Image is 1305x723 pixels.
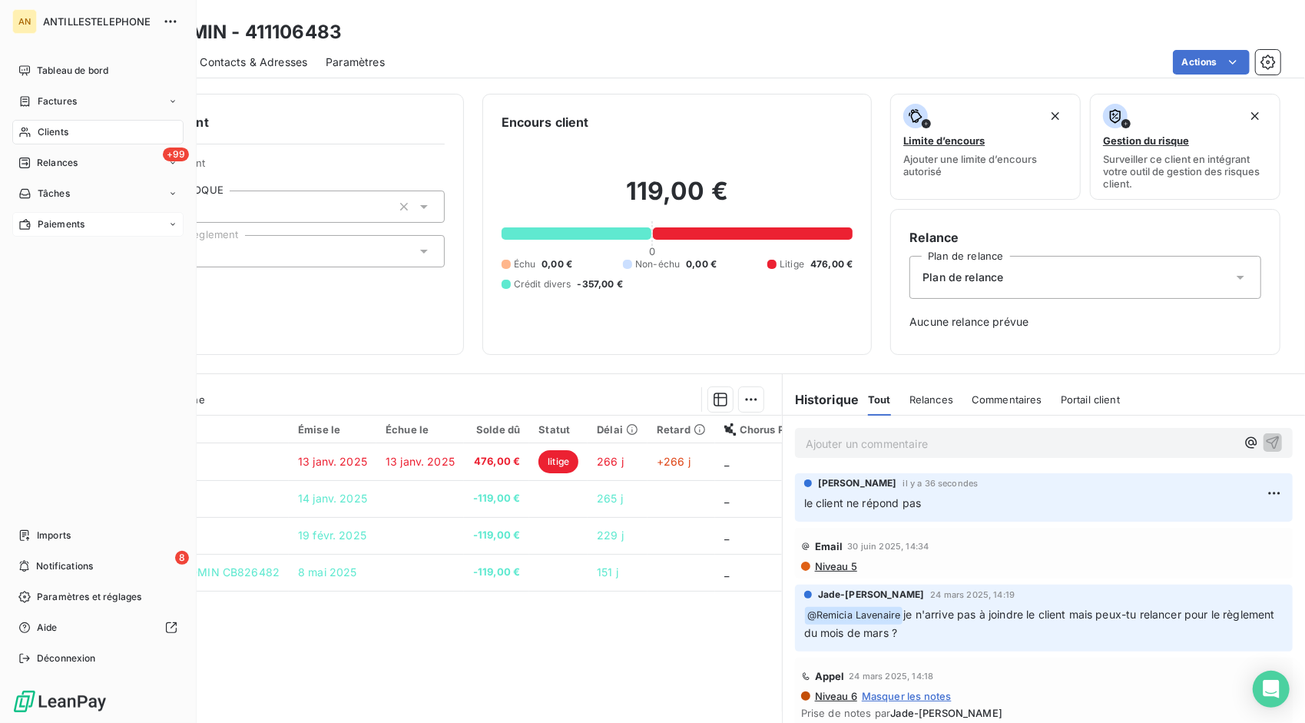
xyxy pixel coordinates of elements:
[38,187,70,201] span: Tâches
[514,277,571,291] span: Crédit divers
[909,228,1261,247] h6: Relance
[635,257,680,271] span: Non-échu
[473,528,520,543] span: -119,00 €
[868,393,891,406] span: Tout
[848,542,929,551] span: 30 juin 2025, 14:34
[502,113,589,131] h6: Encours client
[12,689,108,714] img: Logo LeanPay
[298,529,366,542] span: 19 févr. 2025
[542,257,572,271] span: 0,00 €
[930,590,1015,599] span: 24 mars 2025, 14:19
[538,423,578,436] div: Statut
[801,707,1287,719] span: Prise de notes par
[909,314,1261,330] span: Aucune relance prévue
[805,607,903,625] span: @ Remicia Lavenaire
[903,134,985,147] span: Limite d’encours
[597,565,618,579] span: 151 j
[37,64,108,78] span: Tableau de bord
[724,423,795,436] div: Chorus Pro
[578,277,623,291] span: -357,00 €
[1103,134,1189,147] span: Gestion du risque
[298,455,367,468] span: 13 janv. 2025
[818,588,925,602] span: Jade-[PERSON_NAME]
[815,540,843,552] span: Email
[724,529,729,542] span: _
[473,454,520,469] span: 476,00 €
[804,496,921,509] span: le client ne répond pas
[514,257,536,271] span: Échu
[649,245,655,257] span: 0
[38,95,77,108] span: Factures
[37,621,58,635] span: Aide
[37,590,141,604] span: Paramètres et réglages
[386,423,455,436] div: Échue le
[473,423,520,436] div: Solde dû
[862,690,952,702] span: Masquer les notes
[175,551,189,565] span: 8
[813,560,857,572] span: Niveau 5
[326,55,385,70] span: Paramètres
[12,615,184,640] a: Aide
[597,423,638,436] div: Délai
[135,18,342,46] h3: PL ADMIN - 411106483
[473,491,520,506] span: -119,00 €
[1090,94,1280,200] button: Gestion du risqueSurveiller ce client en intégrant votre outil de gestion des risques client.
[1173,50,1250,75] button: Actions
[298,492,367,505] span: 14 janv. 2025
[502,176,853,222] h2: 119,00 €
[1103,153,1267,190] span: Surveiller ce client en intégrant votre outil de gestion des risques client.
[43,15,154,28] span: ANTILLESTELEPHONE
[37,652,96,665] span: Déconnexion
[597,455,624,468] span: 266 j
[890,707,1002,719] span: Jade-[PERSON_NAME]
[813,690,857,702] span: Niveau 6
[783,390,860,409] h6: Historique
[780,257,804,271] span: Litige
[124,157,445,178] span: Propriétés Client
[538,450,578,473] span: litige
[37,529,71,542] span: Imports
[903,153,1068,177] span: Ajouter une limite d’encours autorisé
[298,565,357,579] span: 8 mai 2025
[818,476,897,490] span: [PERSON_NAME]
[890,94,1081,200] button: Limite d’encoursAjouter une limite d’encours autorisé
[810,257,853,271] span: 476,00 €
[657,423,706,436] div: Retard
[909,393,953,406] span: Relances
[386,455,455,468] span: 13 janv. 2025
[1061,393,1120,406] span: Portail client
[36,559,93,573] span: Notifications
[724,492,729,505] span: _
[724,565,729,579] span: _
[597,529,624,542] span: 229 j
[686,257,717,271] span: 0,00 €
[200,55,307,70] span: Contacts & Adresses
[38,217,84,231] span: Paiements
[93,113,445,131] h6: Informations client
[38,125,68,139] span: Clients
[922,270,1003,285] span: Plan de relance
[298,423,367,436] div: Émise le
[473,565,520,580] span: -119,00 €
[804,608,1278,639] span: je n'arrive pas à joindre le client mais peux-tu relancer pour le règlement du mois de mars ?
[972,393,1042,406] span: Commentaires
[724,455,729,468] span: _
[903,479,979,488] span: il y a 36 secondes
[37,156,78,170] span: Relances
[12,9,37,34] div: AN
[657,455,691,468] span: +266 j
[815,670,845,682] span: Appel
[850,672,934,681] span: 24 mars 2025, 14:18
[163,148,189,161] span: +99
[597,492,623,505] span: 265 j
[1253,671,1290,708] div: Open Intercom Messenger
